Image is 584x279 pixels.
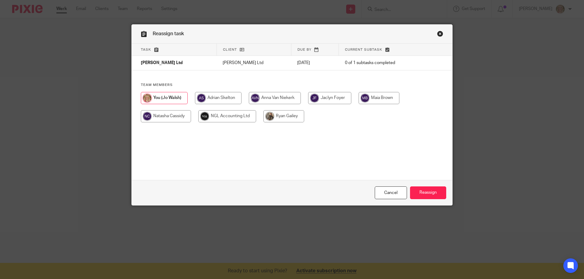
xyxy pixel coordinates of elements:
span: Reassign task [153,31,184,36]
a: Close this dialog window [375,186,407,199]
span: Due by [297,48,311,51]
span: Client [223,48,237,51]
span: Task [141,48,151,51]
p: [PERSON_NAME] Ltd [223,60,285,66]
span: [PERSON_NAME] Ltd [141,61,183,65]
p: [DATE] [297,60,332,66]
td: 0 of 1 subtasks completed [339,56,427,70]
a: Close this dialog window [437,31,443,39]
input: Reassign [410,186,446,199]
h4: Team members [141,83,443,87]
span: Current subtask [345,48,382,51]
